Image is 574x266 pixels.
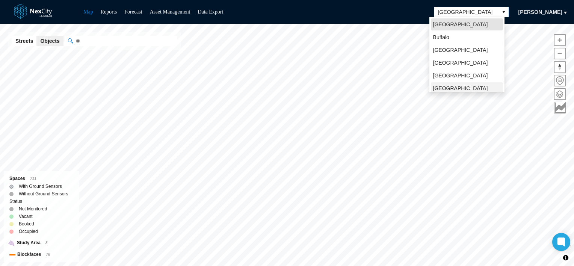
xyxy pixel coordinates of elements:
a: Forecast [124,9,142,15]
label: Vacant [19,213,32,220]
label: Without Ground Sensors [19,190,68,198]
label: Not Monitored [19,205,47,213]
div: Spaces [9,175,74,183]
button: Key metrics [554,102,566,113]
span: Objects [40,37,59,45]
span: [GEOGRAPHIC_DATA] [433,72,488,79]
div: Blockfaces [9,251,74,258]
span: [GEOGRAPHIC_DATA] [433,59,488,66]
a: Data Export [198,9,223,15]
button: Zoom in [554,34,566,46]
div: Status [9,198,74,205]
button: Reset bearing to north [554,61,566,73]
button: [PERSON_NAME] [514,6,567,18]
span: 76 [46,252,50,257]
span: Zoom out [554,48,565,59]
button: Streets [12,36,37,46]
span: 8 [45,241,48,245]
button: Toggle attribution [561,253,570,262]
a: Asset Management [150,9,190,15]
span: Buffalo [433,33,449,41]
a: Map [83,9,93,15]
span: [PERSON_NAME] [518,8,562,16]
label: Booked [19,220,34,228]
button: Home [554,75,566,86]
button: Layers management [554,88,566,100]
a: Reports [101,9,117,15]
span: Reset bearing to north [554,62,565,73]
span: 711 [30,177,36,181]
label: With Ground Sensors [19,183,62,190]
span: Toggle attribution [563,254,568,262]
span: [GEOGRAPHIC_DATA] [433,46,488,54]
div: Study Area [9,239,74,247]
span: [GEOGRAPHIC_DATA] [433,21,488,28]
button: Objects [36,36,63,46]
span: [GEOGRAPHIC_DATA] [438,8,495,16]
button: Zoom out [554,48,566,59]
span: Zoom in [554,35,565,45]
label: Occupied [19,228,38,235]
button: select [499,7,509,17]
span: Streets [15,37,33,45]
span: [GEOGRAPHIC_DATA][PERSON_NAME] [433,85,501,100]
